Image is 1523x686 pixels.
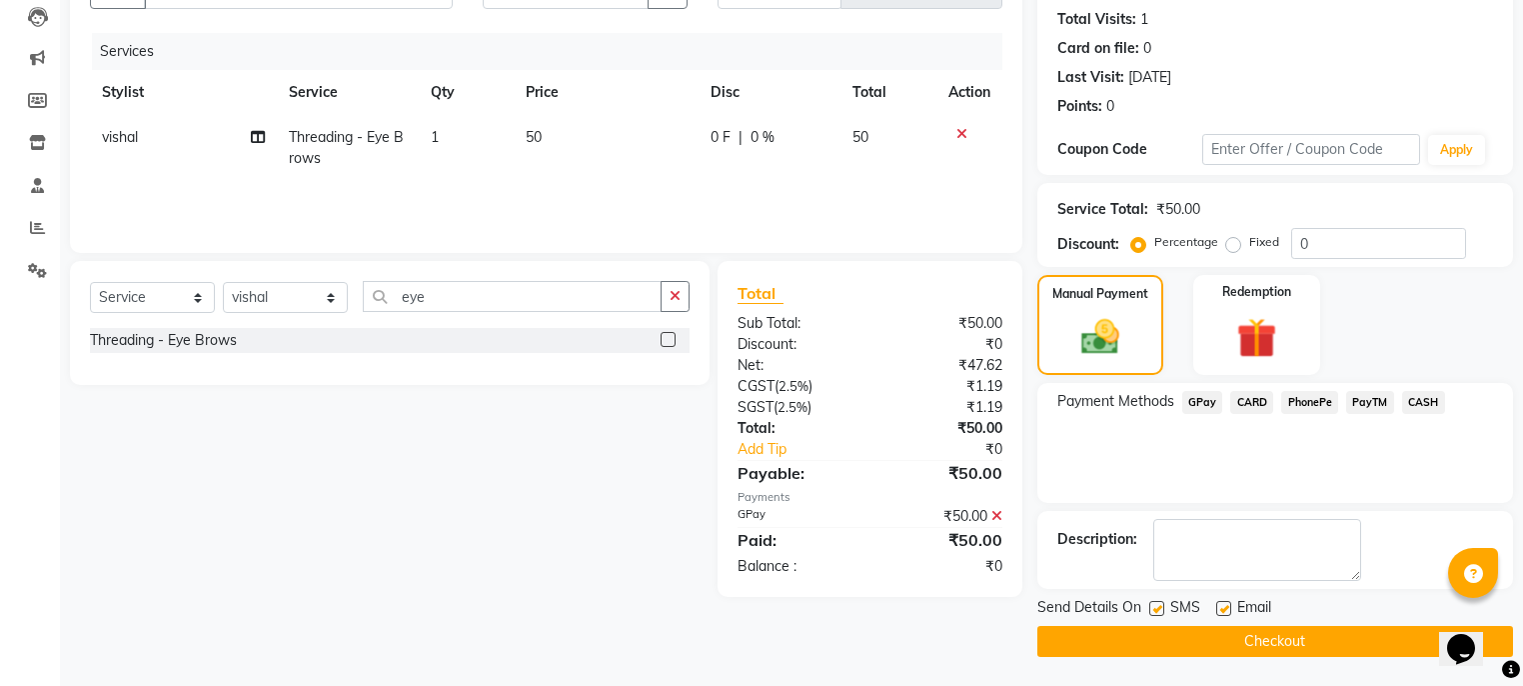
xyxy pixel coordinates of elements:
span: SGST [738,398,773,416]
span: 1 [431,128,439,146]
span: Threading - Eye Brows [289,128,404,167]
th: Stylist [90,70,277,115]
label: Percentage [1154,233,1218,251]
span: 0 F [711,127,731,148]
label: Redemption [1222,283,1291,301]
span: Email [1237,597,1271,622]
div: ₹1.19 [869,376,1016,397]
button: Apply [1428,135,1485,165]
div: Discount: [1057,234,1119,255]
th: Service [277,70,419,115]
span: PhonePe [1281,391,1338,414]
span: CARD [1230,391,1273,414]
div: 1 [1140,9,1148,30]
span: Payment Methods [1057,391,1174,412]
div: Net: [723,355,869,376]
div: ₹50.00 [869,418,1016,439]
div: Points: [1057,96,1102,117]
input: Enter Offer / Coupon Code [1202,134,1420,165]
span: SMS [1170,597,1200,622]
div: Paid: [723,528,869,552]
div: Total Visits: [1057,9,1136,30]
div: Payments [738,489,1002,506]
div: ₹0 [894,439,1017,460]
div: 0 [1106,96,1114,117]
div: ₹47.62 [869,355,1016,376]
div: Balance : [723,556,869,577]
span: 0 % [751,127,774,148]
div: ₹0 [869,556,1016,577]
div: Threading - Eye Brows [90,330,237,351]
th: Disc [699,70,839,115]
div: Description: [1057,529,1137,550]
span: Total [738,283,783,304]
div: ₹0 [869,334,1016,355]
div: Service Total: [1057,199,1148,220]
div: ₹50.00 [1156,199,1200,220]
span: CGST [738,377,774,395]
th: Total [840,70,936,115]
span: 50 [526,128,542,146]
iframe: chat widget [1439,606,1503,666]
div: [DATE] [1128,67,1171,88]
span: 50 [852,128,868,146]
div: 0 [1143,38,1151,59]
label: Fixed [1249,233,1279,251]
div: Payable: [723,461,869,485]
div: ₹50.00 [869,461,1016,485]
img: _gift.svg [1224,313,1289,363]
span: Send Details On [1037,597,1141,622]
div: GPay [723,506,869,527]
div: ₹50.00 [869,506,1016,527]
span: 2.5% [777,399,807,415]
div: Discount: [723,334,869,355]
div: ₹1.19 [869,397,1016,418]
img: _cash.svg [1069,315,1131,359]
div: Total: [723,418,869,439]
a: Add Tip [723,439,894,460]
span: GPay [1182,391,1223,414]
button: Checkout [1037,626,1513,657]
span: 2.5% [778,378,808,394]
span: PayTM [1346,391,1394,414]
div: ( ) [723,376,869,397]
div: Sub Total: [723,313,869,334]
span: CASH [1402,391,1445,414]
th: Action [936,70,1002,115]
span: vishal [102,128,138,146]
input: Search or Scan [363,281,662,312]
div: ( ) [723,397,869,418]
label: Manual Payment [1052,285,1148,303]
div: Card on file: [1057,38,1139,59]
div: ₹50.00 [869,313,1016,334]
th: Price [514,70,700,115]
div: Last Visit: [1057,67,1124,88]
div: Coupon Code [1057,139,1202,160]
div: Services [92,33,1017,70]
span: | [739,127,743,148]
div: ₹50.00 [869,528,1016,552]
th: Qty [419,70,514,115]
